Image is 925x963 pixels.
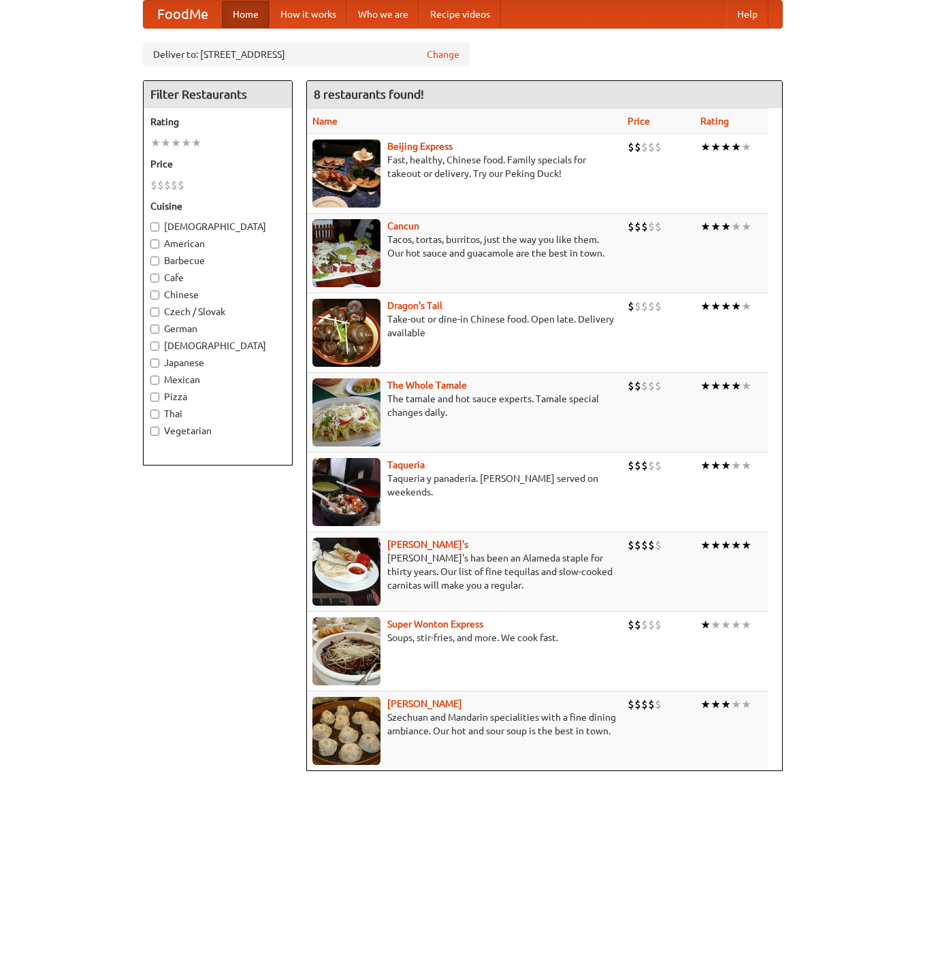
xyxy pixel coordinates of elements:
[741,697,751,712] li: ★
[700,617,711,632] li: ★
[726,1,768,28] a: Help
[312,472,617,499] p: Taqueria y panaderia. [PERSON_NAME] served on weekends.
[641,219,648,234] li: $
[700,378,711,393] li: ★
[171,135,181,150] li: ★
[721,140,731,154] li: ★
[700,140,711,154] li: ★
[741,140,751,154] li: ★
[700,299,711,314] li: ★
[628,538,634,553] li: $
[150,325,159,333] input: German
[634,458,641,473] li: $
[143,42,470,67] div: Deliver to: [STREET_ADDRESS]
[731,299,741,314] li: ★
[150,274,159,282] input: Cafe
[312,538,380,606] img: pedros.jpg
[181,135,191,150] li: ★
[648,378,655,393] li: $
[741,617,751,632] li: ★
[150,322,285,336] label: German
[387,221,419,231] a: Cancun
[634,299,641,314] li: $
[655,378,662,393] li: $
[731,378,741,393] li: ★
[150,305,285,319] label: Czech / Slovak
[641,458,648,473] li: $
[171,178,178,193] li: $
[711,697,721,712] li: ★
[648,219,655,234] li: $
[648,140,655,154] li: $
[150,427,159,436] input: Vegetarian
[270,1,347,28] a: How it works
[641,617,648,632] li: $
[150,199,285,213] h5: Cuisine
[164,178,171,193] li: $
[634,219,641,234] li: $
[641,299,648,314] li: $
[387,698,462,709] b: [PERSON_NAME]
[711,458,721,473] li: ★
[150,410,159,419] input: Thai
[312,378,380,446] img: wholetamale.jpg
[628,116,650,127] a: Price
[741,219,751,234] li: ★
[628,378,634,393] li: $
[312,697,380,765] img: shandong.jpg
[150,308,159,316] input: Czech / Slovak
[634,378,641,393] li: $
[150,135,161,150] li: ★
[150,356,285,370] label: Japanese
[387,380,467,391] a: The Whole Tamale
[312,153,617,180] p: Fast, healthy, Chinese food. Family specials for takeout or delivery. Try our Peking Duck!
[150,223,159,231] input: [DEMOGRAPHIC_DATA]
[731,140,741,154] li: ★
[387,141,453,152] a: Beijing Express
[150,178,157,193] li: $
[655,219,662,234] li: $
[178,178,184,193] li: $
[150,157,285,171] h5: Price
[150,288,285,301] label: Chinese
[731,697,741,712] li: ★
[387,619,483,630] a: Super Wonton Express
[641,140,648,154] li: $
[312,140,380,208] img: beijing.jpg
[711,219,721,234] li: ★
[634,617,641,632] li: $
[655,617,662,632] li: $
[150,237,285,250] label: American
[731,219,741,234] li: ★
[144,1,222,28] a: FoodMe
[312,299,380,367] img: dragon.jpg
[157,178,164,193] li: $
[628,697,634,712] li: $
[731,458,741,473] li: ★
[312,233,617,260] p: Tacos, tortas, burritos, just the way you like them. Our hot sauce and guacamole are the best in ...
[711,140,721,154] li: ★
[150,115,285,129] h5: Rating
[641,697,648,712] li: $
[628,219,634,234] li: $
[312,631,617,644] p: Soups, stir-fries, and more. We cook fast.
[648,697,655,712] li: $
[700,219,711,234] li: ★
[387,459,425,470] a: Taqueria
[741,538,751,553] li: ★
[628,617,634,632] li: $
[150,359,159,368] input: Japanese
[634,140,641,154] li: $
[655,538,662,553] li: $
[312,551,617,592] p: [PERSON_NAME]'s has been an Alameda staple for thirty years. Our list of fine tequilas and slow-c...
[387,300,442,311] a: Dragon's Tail
[150,257,159,265] input: Barbecue
[655,140,662,154] li: $
[312,116,338,127] a: Name
[387,539,468,550] a: [PERSON_NAME]'s
[731,617,741,632] li: ★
